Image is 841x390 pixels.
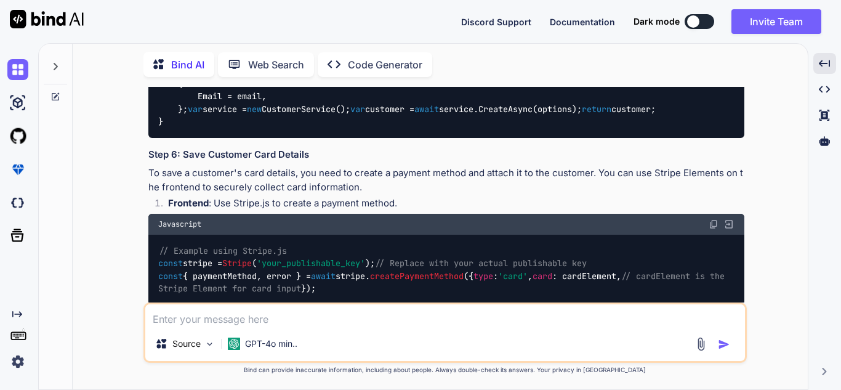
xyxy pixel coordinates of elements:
[348,57,422,72] p: Code Generator
[188,104,203,115] span: var
[533,270,552,282] span: card
[158,270,730,294] span: // cardElement is the Stripe Element for card input
[694,337,708,351] img: attachment
[158,258,183,269] span: const
[247,104,262,115] span: new
[7,92,28,113] img: ai-studio
[172,338,201,350] p: Source
[148,166,744,194] p: To save a customer's card details, you need to create a payment method and attach it to the custo...
[473,270,493,282] span: type
[461,15,531,28] button: Discord Support
[158,197,744,214] li: : Use Stripe.js to create a payment method.
[709,219,718,229] img: copy
[723,219,734,230] img: Open in Browser
[171,57,204,72] p: Bind AI
[7,126,28,147] img: githubLight
[168,197,209,209] strong: Frontend
[370,270,464,282] span: createPaymentMethod
[7,192,28,213] img: darkCloudIdeIcon
[461,17,531,27] span: Discord Support
[550,17,615,27] span: Documentation
[159,245,287,256] span: // Example using Stripe.js
[228,338,240,350] img: GPT-4o mini
[245,338,297,350] p: GPT-4o min..
[257,258,365,269] span: 'your_publishable_key'
[582,104,611,115] span: return
[7,351,28,372] img: settings
[248,57,304,72] p: Web Search
[222,258,252,269] span: Stripe
[311,270,336,282] span: await
[718,338,730,351] img: icon
[498,270,528,282] span: 'card'
[634,15,680,28] span: Dark mode
[10,10,84,28] img: Bind AI
[7,59,28,80] img: chat
[731,9,821,34] button: Invite Team
[158,65,656,128] code: { options = CustomerCreateOptions { Email = email, }; service = CustomerService(); customer = ser...
[148,148,744,162] h3: Step 6: Save Customer Card Details
[158,219,201,229] span: Javascript
[158,245,730,295] code: stripe = ( ); { paymentMethod, error } = stripe. ({ : , : cardElement, });
[143,365,747,375] p: Bind can provide inaccurate information, including about people. Always double-check its answers....
[375,258,587,269] span: // Replace with your actual publishable key
[7,159,28,180] img: premium
[414,104,439,115] span: await
[550,15,615,28] button: Documentation
[204,339,215,349] img: Pick Models
[158,270,183,282] span: const
[350,104,365,115] span: var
